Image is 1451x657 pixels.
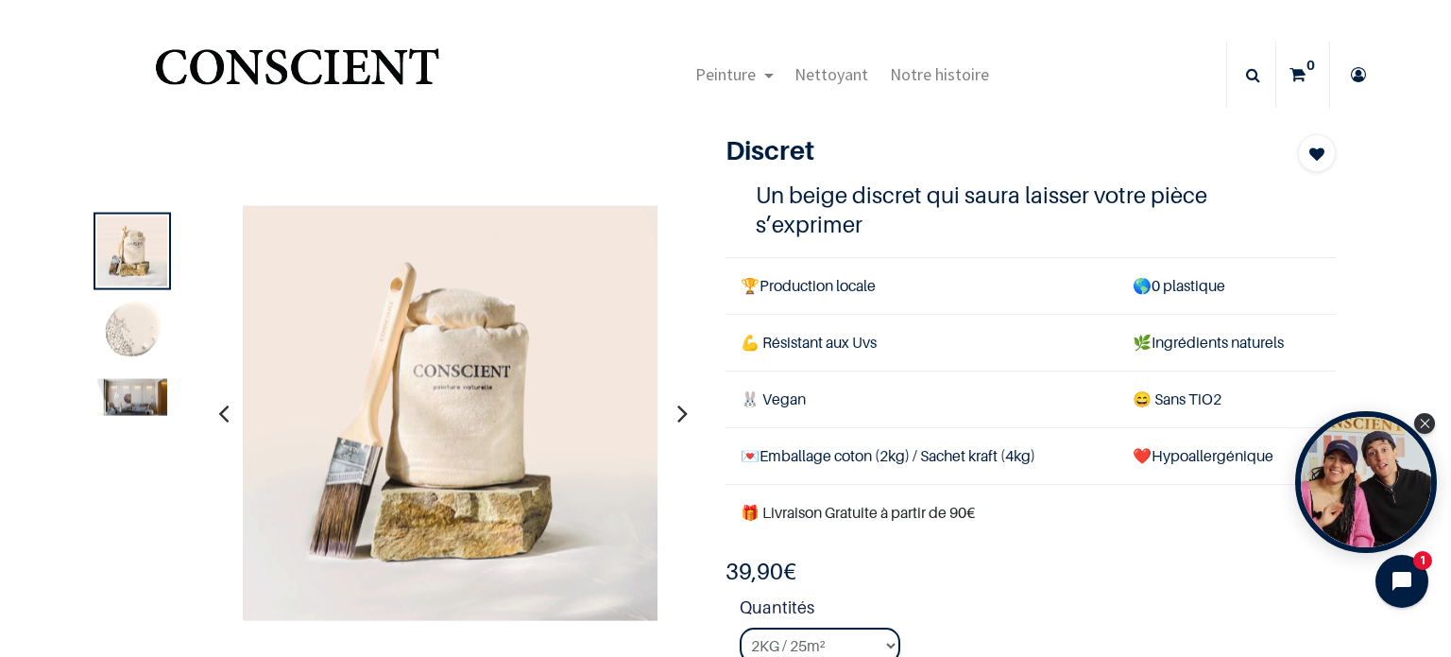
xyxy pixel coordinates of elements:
span: Peinture [695,63,756,85]
span: Notre histoire [890,63,989,85]
span: 💪 Résistant aux Uvs [741,333,877,352]
div: Close Tolstoy widget [1414,413,1435,434]
span: 39,90 [725,558,783,585]
b: € [725,558,796,585]
td: 0 plastique [1118,257,1336,314]
span: 🌎 [1133,276,1152,295]
h4: Un beige discret qui saura laisser votre pièce s’exprimer [756,181,1306,239]
a: Logo of Conscient [151,38,443,112]
span: 🐰 Vegan [741,389,806,408]
img: Product image [97,298,167,368]
span: 😄 S [1133,389,1163,408]
h1: Discret [725,134,1244,166]
a: 0 [1276,42,1329,108]
img: Product image [97,379,167,416]
img: Product image [243,205,658,621]
span: Nettoyant [794,63,868,85]
span: 💌 [741,446,760,465]
strong: Quantités [740,595,1336,628]
button: Add to wishlist [1298,134,1336,172]
div: Open Tolstoy widget [1295,411,1437,553]
td: Production locale [725,257,1118,314]
img: Conscient [151,38,443,112]
td: ans TiO2 [1118,371,1336,427]
td: Ingrédients naturels [1118,314,1336,371]
font: 🎁 Livraison Gratuite à partir de 90€ [741,503,975,522]
div: Open Tolstoy [1295,411,1437,553]
td: Emballage coton (2kg) / Sachet kraft (4kg) [725,428,1118,485]
span: 🏆 [741,276,760,295]
span: Add to wishlist [1309,143,1324,165]
span: 🌿 [1133,333,1152,352]
div: Tolstoy bubble widget [1295,411,1437,553]
img: Product image [97,216,167,286]
td: ❤️Hypoallergénique [1118,428,1336,485]
sup: 0 [1302,56,1320,75]
a: Peinture [685,42,784,108]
